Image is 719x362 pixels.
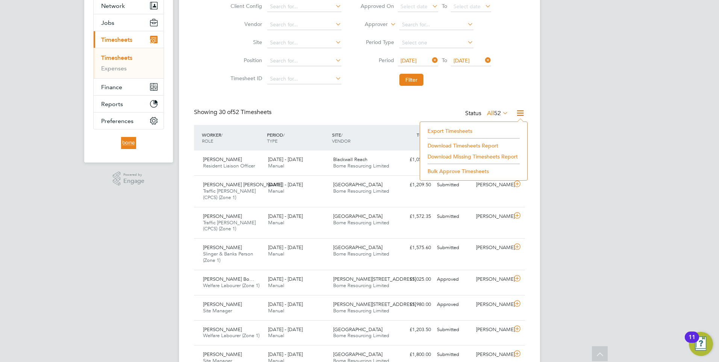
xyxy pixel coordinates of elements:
[268,181,303,188] span: [DATE] - [DATE]
[332,138,350,144] span: VENDOR
[267,2,341,12] input: Search for...
[268,351,303,357] span: [DATE] - [DATE]
[194,108,273,116] div: Showing
[203,307,232,314] span: Site Manager
[101,100,123,108] span: Reports
[395,273,434,286] div: £1,025.00
[268,156,303,163] span: [DATE] - [DATE]
[354,21,388,28] label: Approver
[283,132,285,138] span: /
[473,348,512,361] div: [PERSON_NAME]
[228,21,262,27] label: Vendor
[333,251,389,257] span: Borne Resourcing Limited
[487,110,508,117] label: All
[101,2,125,9] span: Network
[203,219,256,232] span: Traffic [PERSON_NAME] (CPCS) (Zone 1)
[268,213,303,219] span: [DATE] - [DATE]
[101,65,127,72] a: Expenses
[202,138,213,144] span: ROLE
[268,251,284,257] span: Manual
[203,301,242,307] span: [PERSON_NAME]
[265,128,330,148] div: PERIOD
[267,138,278,144] span: TYPE
[494,110,501,117] span: 52
[333,188,389,194] span: Borne Resourcing Limited
[424,151,523,162] li: Download Missing Timesheets Report
[360,57,394,64] label: Period
[434,242,473,254] div: Submitted
[113,172,145,186] a: Powered byEngage
[689,332,713,356] button: Open Resource Center, 11 new notifications
[94,96,164,112] button: Reports
[94,14,164,31] button: Jobs
[101,117,133,125] span: Preferences
[395,154,434,166] div: £1,050.00
[333,156,367,163] span: Blackwall Reach
[417,132,430,138] span: TOTAL
[203,351,242,357] span: [PERSON_NAME]
[424,140,523,151] li: Download Timesheets Report
[434,179,473,191] div: Submitted
[333,163,389,169] span: Borne Resourcing Limited
[360,3,394,9] label: Approved On
[333,301,416,307] span: [PERSON_NAME][STREET_ADDRESS]
[94,79,164,95] button: Finance
[395,179,434,191] div: £1,209.50
[123,172,144,178] span: Powered by
[395,298,434,311] div: £1,980.00
[101,84,122,91] span: Finance
[123,178,144,184] span: Engage
[434,324,473,336] div: Submitted
[465,108,510,119] div: Status
[333,282,389,289] span: Borne Resourcing Limited
[341,132,343,138] span: /
[440,55,449,65] span: To
[473,179,512,191] div: [PERSON_NAME]
[267,74,341,84] input: Search for...
[454,3,481,10] span: Select date
[268,163,284,169] span: Manual
[219,108,232,116] span: 30 of
[101,19,114,26] span: Jobs
[268,326,303,333] span: [DATE] - [DATE]
[333,244,382,251] span: [GEOGRAPHIC_DATA]
[399,38,473,48] input: Select one
[434,210,473,223] div: Submitted
[228,75,262,82] label: Timesheet ID
[203,276,254,282] span: [PERSON_NAME] Bo…
[434,273,473,286] div: Approved
[228,57,262,64] label: Position
[268,276,303,282] span: [DATE] - [DATE]
[473,273,512,286] div: [PERSON_NAME]
[333,307,389,314] span: Borne Resourcing Limited
[395,242,434,254] div: £1,575.60
[333,181,382,188] span: [GEOGRAPHIC_DATA]
[221,132,223,138] span: /
[228,3,262,9] label: Client Config
[203,326,242,333] span: [PERSON_NAME]
[333,326,382,333] span: [GEOGRAPHIC_DATA]
[333,219,389,226] span: Borne Resourcing Limited
[121,137,136,149] img: borneltd-logo-retina.png
[473,210,512,223] div: [PERSON_NAME]
[333,351,382,357] span: [GEOGRAPHIC_DATA]
[203,156,242,163] span: [PERSON_NAME]
[200,128,265,148] div: WORKER
[395,210,434,223] div: £1,572.35
[203,213,242,219] span: [PERSON_NAME]
[267,38,341,48] input: Search for...
[434,298,473,311] div: Approved
[101,36,132,43] span: Timesheets
[203,332,259,339] span: Welfare Labourer (Zone 1)
[94,113,164,129] button: Preferences
[360,39,394,46] label: Period Type
[400,57,417,64] span: [DATE]
[330,128,395,148] div: SITE
[424,166,523,176] li: Bulk Approve Timesheets
[203,188,256,201] span: Traffic [PERSON_NAME] (CPCS) (Zone 1)
[219,108,272,116] span: 52 Timesheets
[473,324,512,336] div: [PERSON_NAME]
[268,301,303,307] span: [DATE] - [DATE]
[333,332,389,339] span: Borne Resourcing Limited
[94,48,164,78] div: Timesheets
